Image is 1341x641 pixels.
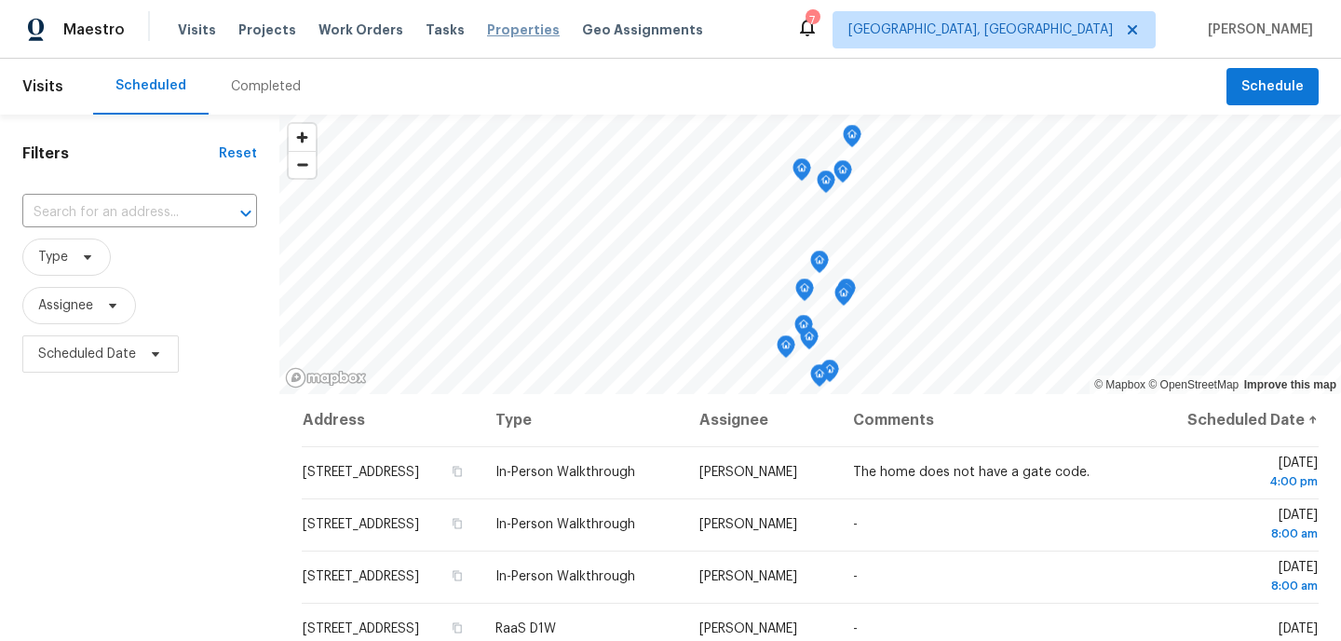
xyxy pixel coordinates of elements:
[1226,68,1319,106] button: Schedule
[219,144,257,163] div: Reset
[1279,622,1318,635] span: [DATE]
[1148,378,1239,391] a: OpenStreetMap
[806,11,819,30] div: 7
[38,296,93,315] span: Assignee
[449,567,466,584] button: Copy Address
[699,622,797,635] span: [PERSON_NAME]
[1158,472,1318,491] div: 4:00 pm
[285,367,367,389] a: Mapbox homepage
[303,622,419,635] span: [STREET_ADDRESS]
[1244,378,1336,391] a: Improve this map
[1094,378,1145,391] a: Mapbox
[22,144,219,163] h1: Filters
[1158,577,1318,595] div: 8:00 am
[853,622,858,635] span: -
[833,160,852,189] div: Map marker
[495,518,635,531] span: In-Person Walkthrough
[1200,20,1313,39] span: [PERSON_NAME]
[848,20,1113,39] span: [GEOGRAPHIC_DATA], [GEOGRAPHIC_DATA]
[853,570,858,583] span: -
[289,152,316,178] span: Zoom out
[22,66,63,107] span: Visits
[699,466,797,479] span: [PERSON_NAME]
[115,76,186,95] div: Scheduled
[1241,75,1304,99] span: Schedule
[794,315,813,344] div: Map marker
[853,518,858,531] span: -
[820,360,839,389] div: Map marker
[426,23,465,36] span: Tasks
[684,394,838,446] th: Assignee
[178,20,216,39] span: Visits
[777,335,795,364] div: Map marker
[449,463,466,480] button: Copy Address
[38,345,136,363] span: Scheduled Date
[837,279,856,307] div: Map marker
[481,394,684,446] th: Type
[233,200,259,226] button: Open
[810,364,829,393] div: Map marker
[1158,561,1318,595] span: [DATE]
[853,466,1090,479] span: The home does not have a gate code.
[800,327,819,356] div: Map marker
[699,570,797,583] span: [PERSON_NAME]
[289,151,316,178] button: Zoom out
[582,20,703,39] span: Geo Assignments
[303,570,419,583] span: [STREET_ADDRESS]
[487,20,560,39] span: Properties
[495,622,556,635] span: RaaS D1W
[838,394,1144,446] th: Comments
[795,279,814,307] div: Map marker
[303,466,419,479] span: [STREET_ADDRESS]
[834,283,853,312] div: Map marker
[843,125,861,154] div: Map marker
[792,158,811,187] div: Map marker
[495,466,635,479] span: In-Person Walkthrough
[231,77,301,96] div: Completed
[449,515,466,532] button: Copy Address
[449,620,466,636] button: Copy Address
[1158,525,1318,543] div: 8:00 am
[63,20,125,39] span: Maestro
[38,248,68,266] span: Type
[318,20,403,39] span: Work Orders
[22,198,205,227] input: Search for an address...
[303,518,419,531] span: [STREET_ADDRESS]
[1143,394,1319,446] th: Scheduled Date ↑
[279,115,1341,394] canvas: Map
[302,394,481,446] th: Address
[289,124,316,151] button: Zoom in
[699,518,797,531] span: [PERSON_NAME]
[1158,457,1318,491] span: [DATE]
[495,570,635,583] span: In-Person Walkthrough
[1158,509,1318,543] span: [DATE]
[810,251,829,280] div: Map marker
[817,170,835,199] div: Map marker
[238,20,296,39] span: Projects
